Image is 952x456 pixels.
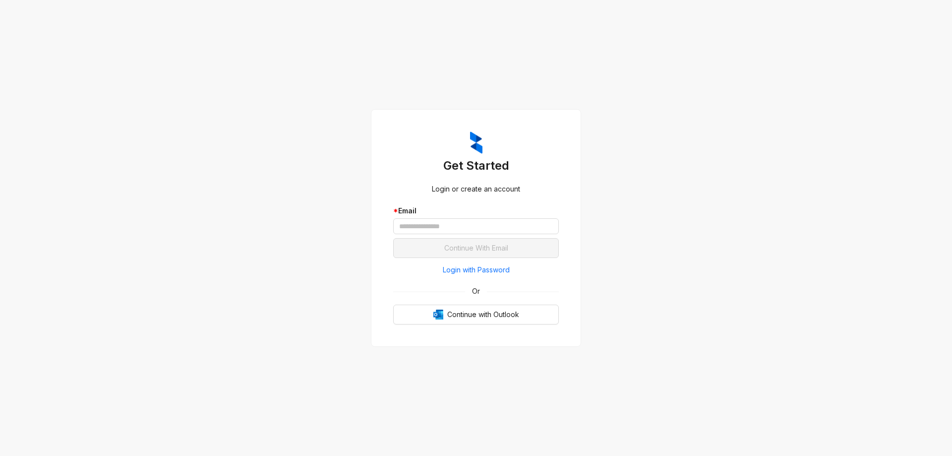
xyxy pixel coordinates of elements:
[393,205,559,216] div: Email
[465,286,487,297] span: Or
[470,131,482,154] img: ZumaIcon
[433,310,443,320] img: Outlook
[443,264,510,275] span: Login with Password
[393,238,559,258] button: Continue With Email
[393,262,559,278] button: Login with Password
[393,184,559,195] div: Login or create an account
[447,309,519,320] span: Continue with Outlook
[393,305,559,325] button: OutlookContinue with Outlook
[393,158,559,174] h3: Get Started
